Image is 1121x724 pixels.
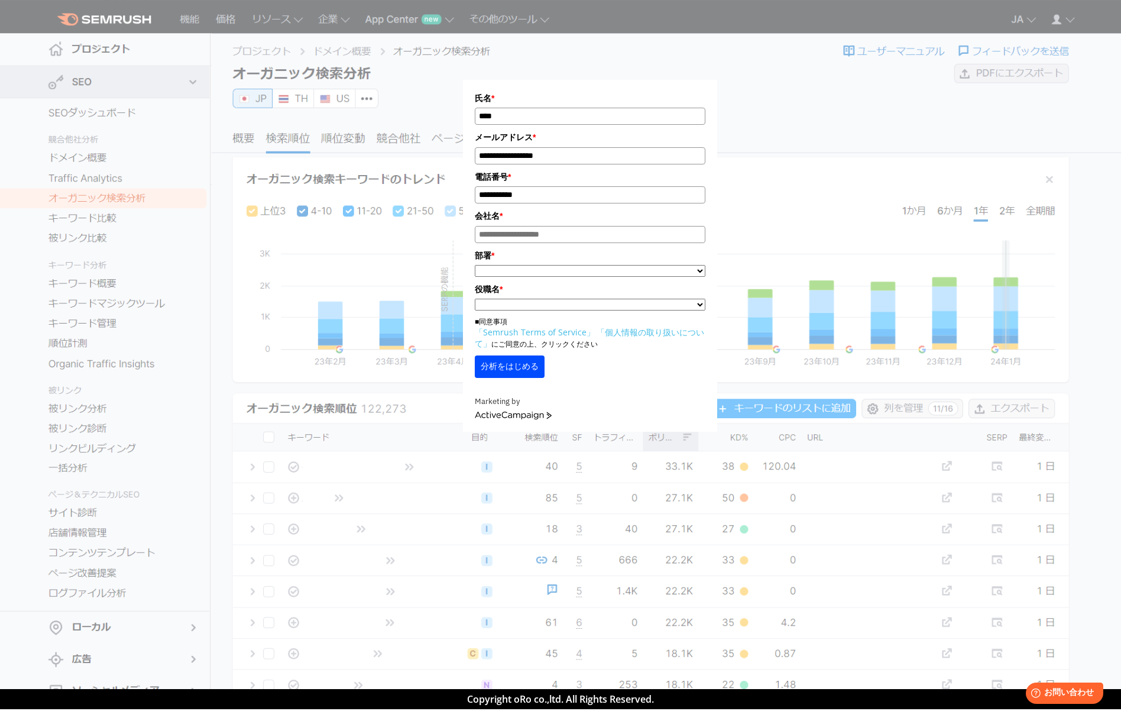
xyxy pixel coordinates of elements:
[475,316,705,350] p: ■同意事項 にご同意の上、クリックください
[475,283,705,296] label: 役職名
[1016,678,1108,711] iframe: Help widget launcher
[475,249,705,262] label: 部署
[475,92,705,105] label: 氏名
[475,131,705,144] label: メールアドレス
[475,209,705,222] label: 会社名
[475,355,545,378] button: 分析をはじめる
[475,327,704,349] a: 「個人情報の取り扱いについて」
[467,693,654,706] span: Copyright oRo co.,ltd. All Rights Reserved.
[475,396,705,408] div: Marketing by
[475,327,595,338] a: 「Semrush Terms of Service」
[475,170,705,183] label: 電話番号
